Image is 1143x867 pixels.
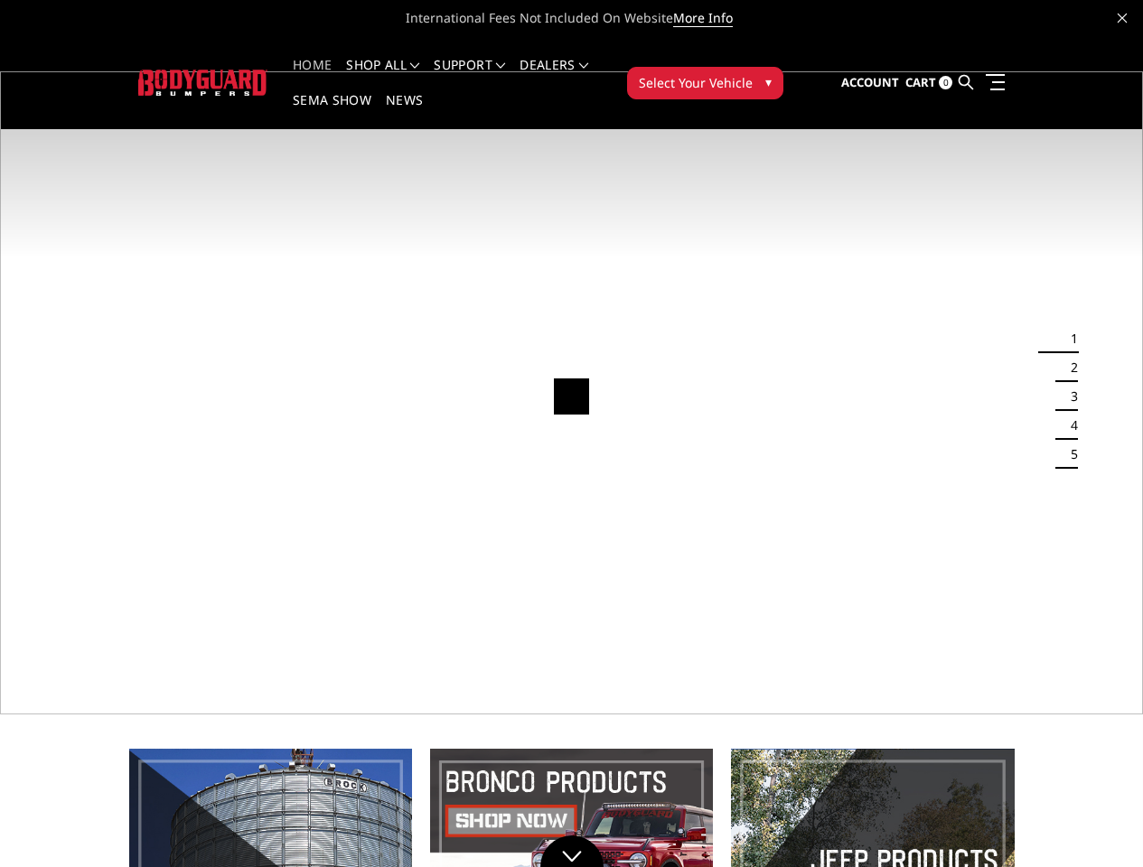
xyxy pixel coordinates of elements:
[1060,353,1078,382] button: 2 of 5
[841,74,899,90] span: Account
[905,59,952,107] a: Cart 0
[841,59,899,107] a: Account
[346,59,419,94] a: shop all
[1060,411,1078,440] button: 4 of 5
[905,74,936,90] span: Cart
[386,94,423,129] a: News
[765,72,772,91] span: ▾
[1060,382,1078,411] button: 3 of 5
[627,67,783,99] button: Select Your Vehicle
[639,73,753,92] span: Select Your Vehicle
[939,76,952,89] span: 0
[293,59,332,94] a: Home
[434,59,505,94] a: Support
[1060,324,1078,353] button: 1 of 5
[520,59,588,94] a: Dealers
[138,70,267,95] img: BODYGUARD BUMPERS
[293,94,371,129] a: SEMA Show
[1060,440,1078,469] button: 5 of 5
[673,9,733,27] a: More Info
